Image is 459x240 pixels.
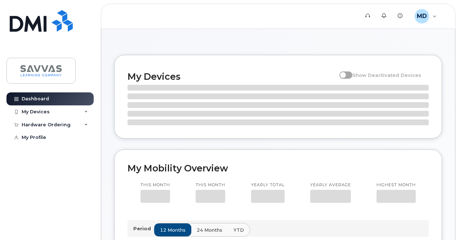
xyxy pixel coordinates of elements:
input: Show Deactivated Devices [339,68,345,74]
p: Highest month [376,182,416,188]
p: Yearly total [251,182,285,188]
h2: My Devices [128,71,336,82]
span: 24 months [197,227,222,234]
p: This month [141,182,170,188]
p: Yearly average [310,182,351,188]
span: Show Deactivated Devices [352,72,421,78]
p: Period [133,225,154,232]
span: YTD [233,227,244,234]
h2: My Mobility Overview [128,163,429,174]
p: This month [196,182,225,188]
